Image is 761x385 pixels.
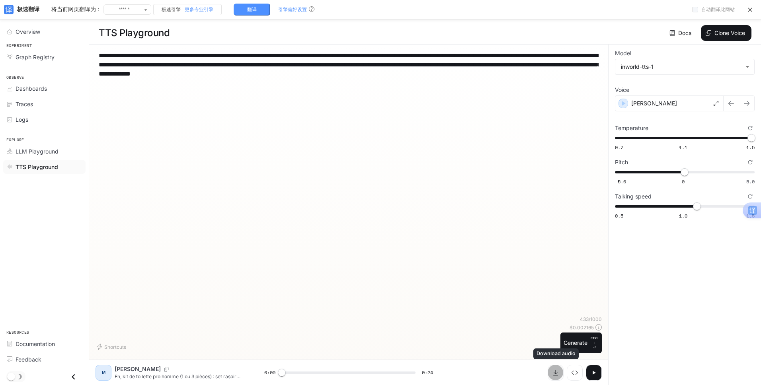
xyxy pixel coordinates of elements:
h1: TTS Playground [99,25,170,41]
span: Dashboards [16,84,47,93]
button: Inspect [567,365,583,381]
p: [PERSON_NAME] [631,99,677,107]
button: GenerateCTRL +⏎ [560,332,602,353]
span: Dark mode toggle [7,372,15,381]
p: Pitch [615,159,628,165]
a: TTS Playground [3,160,86,174]
span: 0:24 [422,369,433,377]
span: 0.5 [615,212,623,219]
button: Reset to default [746,158,755,167]
a: Documentation [3,337,86,351]
span: TTS Playground [16,163,58,171]
button: Reset to default [746,192,755,201]
p: Voice [615,87,629,93]
span: 5.0 [746,178,755,185]
button: Clone Voice [701,25,751,41]
a: Docs [668,25,695,41]
p: CTRL + [591,336,599,345]
a: Traces [3,97,86,111]
a: Logs [3,113,86,126]
span: 0 [682,178,685,185]
a: LLM Playground [3,144,86,158]
button: Download audio [548,365,564,381]
span: Documentation [16,340,55,348]
span: Overview [16,27,40,36]
button: Shortcuts [96,340,129,353]
span: LLM Playground [16,147,59,156]
span: Feedback [16,355,41,364]
button: Close drawer [64,369,82,385]
a: Overview [3,25,86,39]
button: Reset to default [746,124,755,132]
span: 1.1 [679,144,687,151]
a: Graph Registry [3,50,86,64]
p: Eh, kit de toilette pro homme (1 ou 3 pièces) : set rasoir électrique + tondeur ! Batterie intégr... [115,373,245,380]
div: inworld-tts-1 [621,63,741,71]
a: Dashboards [3,82,86,95]
div: Download audio [533,348,579,359]
p: Model [615,51,631,56]
p: ⏎ [591,336,599,350]
span: Traces [16,100,33,108]
span: Logs [16,115,28,124]
p: 433 / 1000 [580,316,602,323]
p: [PERSON_NAME] [115,365,161,373]
span: 1.5 [746,144,755,151]
span: -5.0 [615,178,626,185]
span: 0:00 [264,369,275,377]
p: Temperature [615,125,648,131]
span: 1.0 [679,212,687,219]
a: Feedback [3,352,86,366]
span: 0.7 [615,144,623,151]
span: Graph Registry [16,53,55,61]
p: Talking speed [615,194,652,199]
p: $ 0.002165 [570,324,594,331]
button: Copy Voice ID [161,367,172,371]
div: M [97,366,110,379]
div: inworld-tts-1 [615,59,754,74]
